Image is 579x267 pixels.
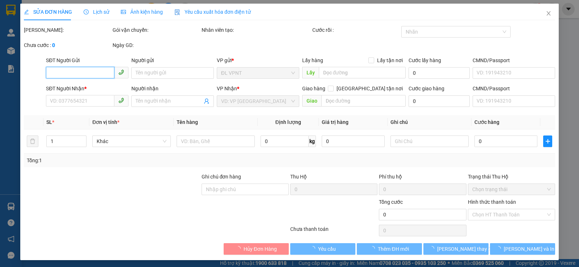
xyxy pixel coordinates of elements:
[437,245,495,253] span: [PERSON_NAME] thay đổi
[322,119,348,125] span: Giá trị hàng
[131,85,214,92] div: Người nhận
[409,95,470,107] input: Cước giao hàng
[46,85,128,92] div: SĐT Người Nhận
[474,119,499,125] span: Cước hàng
[84,9,89,14] span: clock-circle
[46,119,52,125] span: SL
[302,86,325,91] span: Giao hàng
[121,9,126,14] span: picture
[409,86,444,91] label: Cước giao hàng
[370,246,378,251] span: loading
[378,245,409,253] span: Thêm ĐH mới
[118,69,124,75] span: phone
[309,135,316,147] span: kg
[473,85,555,92] div: CMND/Passport
[318,245,336,253] span: Yêu cầu
[473,56,555,64] div: CMND/Passport
[379,199,403,205] span: Tổng cước
[45,10,72,44] b: Gửi khách hàng
[113,41,200,49] div: Ngày GD:
[490,243,555,255] button: [PERSON_NAME] và In
[310,246,318,251] span: loading
[46,56,128,64] div: SĐT Người Gửi
[113,26,200,34] div: Gói vận chuyển:
[472,184,551,195] span: Chọn trạng thái
[84,9,109,15] span: Lịch sử
[388,115,472,129] th: Ghi chú
[221,68,295,78] span: ĐL VPNT
[177,135,255,147] input: VD: Bàn, Ghế
[202,26,311,34] div: Nhân viên tạo:
[289,225,378,238] div: Chưa thanh toán
[390,135,469,147] input: Ghi Chú
[357,243,422,255] button: Thêm ĐH mới
[24,9,72,15] span: SỬA ĐƠN HÀNG
[409,57,441,63] label: Cước lấy hàng
[504,245,554,253] span: [PERSON_NAME] và In
[429,246,437,251] span: loading
[468,173,555,181] div: Trạng thái Thu Hộ
[236,246,244,251] span: loading
[423,243,489,255] button: [PERSON_NAME] thay đổi
[217,56,299,64] div: VP gửi
[121,9,163,15] span: Ảnh kiện hàng
[61,34,100,43] li: (c) 2017
[202,184,289,195] input: Ghi chú đơn hàng
[302,67,319,78] span: Lấy
[97,136,166,147] span: Khác
[290,243,355,255] button: Yêu cầu
[202,174,241,180] label: Ghi chú đơn hàng
[334,85,406,92] span: [GEOGRAPHIC_DATA] tận nơi
[374,56,406,64] span: Lấy tận nơi
[468,199,516,205] label: Hình thức thanh toán
[24,41,111,49] div: Chưa cước :
[543,135,552,147] button: plus
[24,26,111,34] div: [PERSON_NAME]:
[177,119,198,125] span: Tên hàng
[24,9,29,14] span: edit
[275,119,301,125] span: Định lượng
[321,95,406,107] input: Dọc đường
[131,56,214,64] div: Người gửi
[174,9,251,15] span: Yêu cầu xuất hóa đơn điện tử
[52,42,55,48] b: 0
[118,98,124,103] span: phone
[496,246,504,251] span: loading
[9,9,45,45] img: logo.jpg
[312,26,400,34] div: Cước rồi :
[204,98,210,104] span: user-add
[174,9,180,15] img: icon
[27,156,224,164] div: Tổng: 1
[290,174,307,180] span: Thu Hộ
[546,10,551,16] span: close
[538,4,559,24] button: Close
[544,138,552,144] span: plus
[79,9,96,26] img: logo.jpg
[244,245,277,253] span: Hủy Đơn Hàng
[224,243,289,255] button: Hủy Đơn Hàng
[92,119,119,125] span: Đơn vị tính
[379,173,466,184] div: Phí thu hộ
[409,67,470,79] input: Cước lấy hàng
[302,95,321,107] span: Giao
[61,27,100,33] b: [DOMAIN_NAME]
[27,135,38,147] button: delete
[217,86,237,91] span: VP Nhận
[9,47,38,93] b: Phúc An Express
[302,57,323,63] span: Lấy hàng
[319,67,406,78] input: Dọc đường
